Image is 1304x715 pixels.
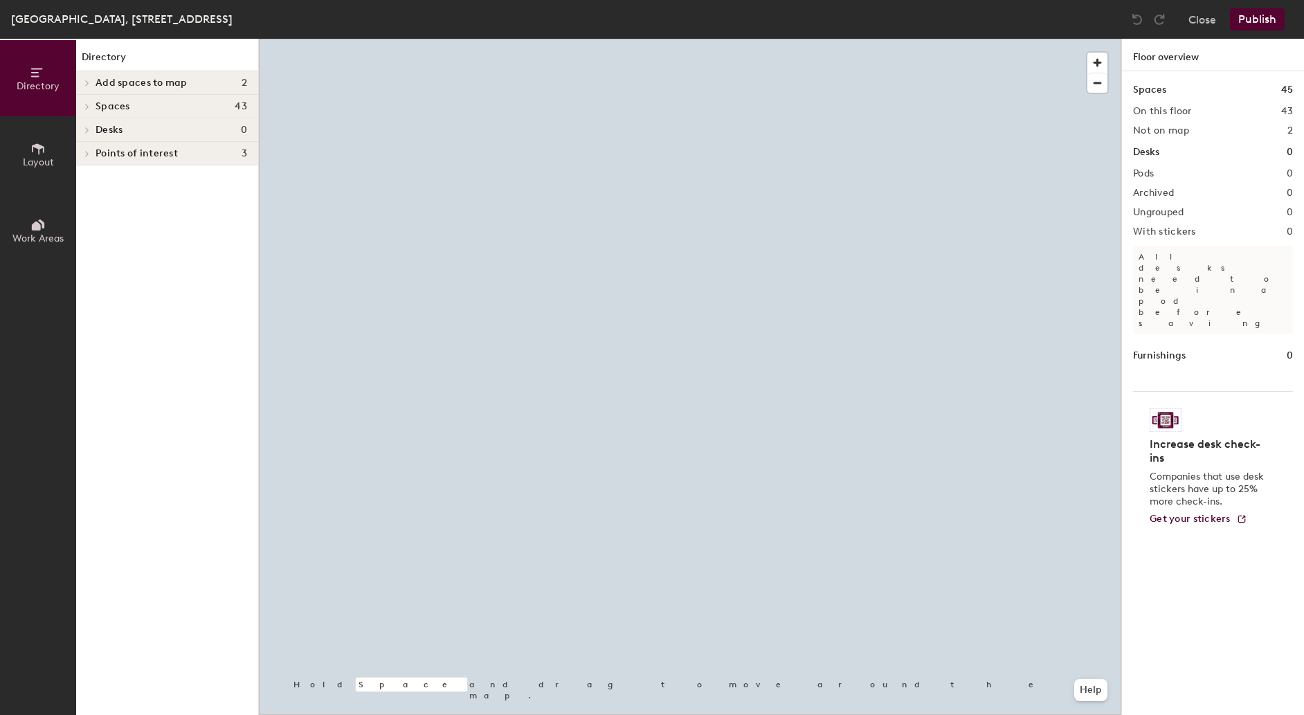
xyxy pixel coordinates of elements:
h2: 0 [1287,168,1293,179]
h2: Not on map [1133,125,1189,136]
h1: Desks [1133,145,1159,160]
button: Close [1188,8,1216,30]
h1: 45 [1281,82,1293,98]
img: Redo [1152,12,1166,26]
h1: 0 [1287,348,1293,363]
h2: With stickers [1133,226,1196,237]
h4: Increase desk check-ins [1150,437,1268,465]
span: Desks [96,125,123,136]
span: Directory [17,80,60,92]
span: 2 [242,78,247,89]
span: 0 [241,125,247,136]
span: Work Areas [12,233,64,244]
button: Publish [1230,8,1285,30]
h1: Directory [76,50,258,71]
h2: 0 [1287,226,1293,237]
span: Points of interest [96,148,178,159]
h1: 0 [1287,145,1293,160]
h2: 2 [1287,125,1293,136]
span: Spaces [96,101,130,112]
h2: Ungrouped [1133,207,1184,218]
a: Get your stickers [1150,514,1247,525]
h2: On this floor [1133,106,1192,117]
h2: 0 [1287,207,1293,218]
h2: 0 [1287,188,1293,199]
span: 3 [242,148,247,159]
h2: 43 [1281,106,1293,117]
h2: Archived [1133,188,1174,199]
h2: Pods [1133,168,1154,179]
button: Help [1074,679,1107,701]
h1: Furnishings [1133,348,1186,363]
span: Layout [23,156,54,168]
p: All desks need to be in a pod before saving [1133,246,1293,334]
img: Undo [1130,12,1144,26]
span: Get your stickers [1150,513,1231,525]
h1: Spaces [1133,82,1166,98]
img: Sticker logo [1150,408,1181,432]
h1: Floor overview [1122,39,1304,71]
span: Add spaces to map [96,78,188,89]
span: 43 [235,101,247,112]
p: Companies that use desk stickers have up to 25% more check-ins. [1150,471,1268,508]
div: [GEOGRAPHIC_DATA], [STREET_ADDRESS] [11,10,233,28]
